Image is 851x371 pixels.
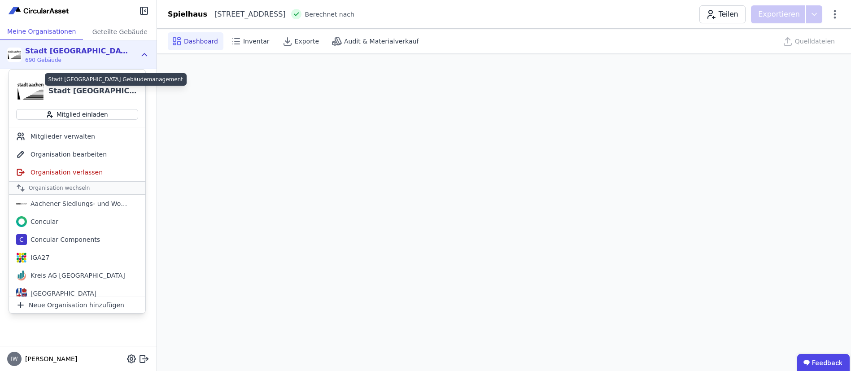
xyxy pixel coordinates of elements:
[243,37,270,46] span: Inventar
[16,77,45,105] img: Stadt Aachen Gebäudemanagement
[16,109,138,120] button: Mitglied einladen
[27,235,100,244] div: Concular Components
[27,199,130,208] div: Aachener Siedlungs- und Wohnungsgesellschaft mbH
[7,5,71,16] img: Concular
[27,253,49,262] div: IGA27
[25,57,128,64] span: 690 Gebäude
[16,234,27,245] div: C
[184,37,218,46] span: Dashboard
[758,9,802,20] p: Exportieren
[305,10,354,19] span: Berechnet nach
[207,9,286,20] div: [STREET_ADDRESS]
[9,163,145,181] div: Organisation verlassen
[16,198,27,209] img: Aachener Siedlungs- und Wohnungsgesellschaft mbH
[168,9,207,20] div: Spielhaus
[9,145,145,163] div: Organisation bearbeiten
[9,181,145,195] div: Organisation wechseln
[27,271,125,280] div: Kreis AG [GEOGRAPHIC_DATA]
[29,301,124,310] span: Neue Organisation hinzufügen
[16,252,27,263] img: IGA27
[27,289,96,298] div: [GEOGRAPHIC_DATA]
[48,86,138,96] div: Stadt [GEOGRAPHIC_DATA] Gebäudemanagement
[16,270,27,281] img: Kreis AG Germany
[16,288,27,299] img: Kreis Bergstraße
[83,23,157,40] div: Geteilte Gebäude
[295,37,319,46] span: Exporte
[22,354,77,363] span: [PERSON_NAME]
[9,127,145,145] div: Mitglieder verwalten
[344,37,419,46] span: Audit & Materialverkauf
[27,217,58,226] div: Concular
[16,216,27,227] img: Concular
[25,46,128,57] div: Stadt [GEOGRAPHIC_DATA] Gebäudemanagement
[11,356,17,362] span: IW
[699,5,746,23] button: Teilen
[7,48,22,62] img: Stadt Aachen Gebäudemanagement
